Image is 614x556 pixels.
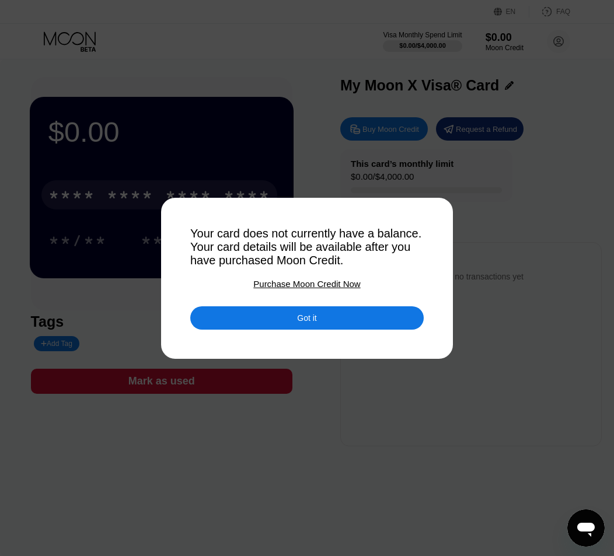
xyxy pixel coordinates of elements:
div: Got it [190,306,424,330]
div: Purchase Moon Credit Now [253,279,360,289]
div: Your card does not currently have a balance. Your card details will be available after you have p... [190,227,424,267]
div: Got it [297,313,316,323]
iframe: Botão para abrir a janela de mensagens [567,509,605,547]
